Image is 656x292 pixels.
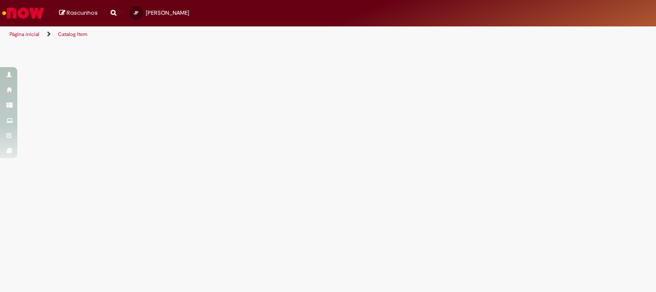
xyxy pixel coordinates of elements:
img: ServiceNow [1,4,45,22]
span: [PERSON_NAME] [146,9,189,16]
a: Catalog Item [58,31,87,38]
a: Rascunhos [59,9,98,17]
span: Rascunhos [67,9,98,17]
span: JP [134,10,138,16]
a: Página inicial [10,31,39,38]
ul: Trilhas de página [6,26,431,42]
